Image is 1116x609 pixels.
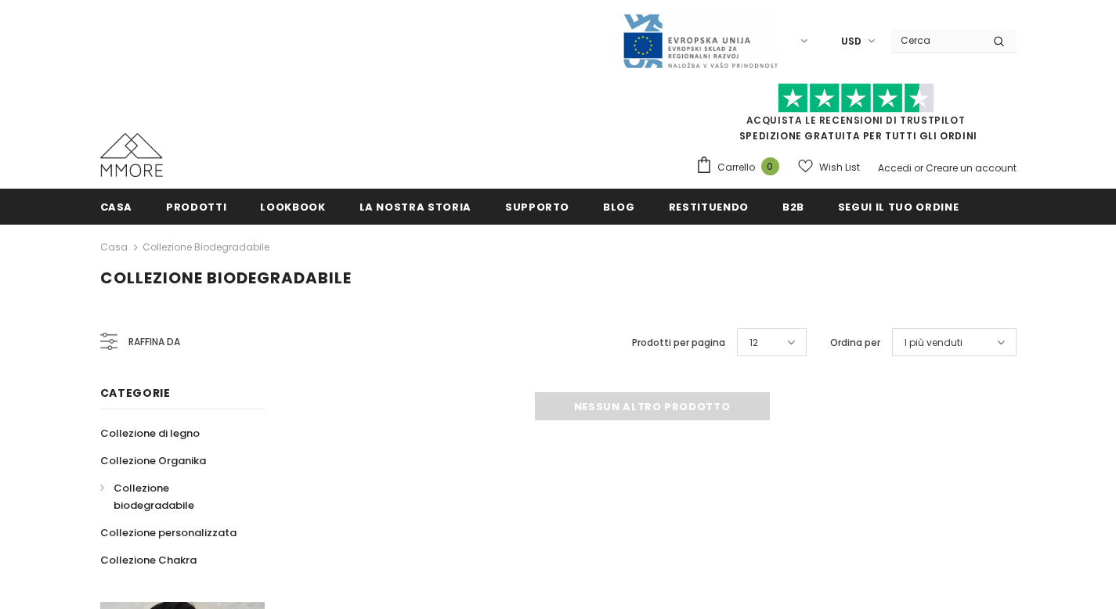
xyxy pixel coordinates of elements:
a: Casa [100,189,133,224]
span: Wish List [819,160,860,175]
a: La nostra storia [359,189,471,224]
span: Prodotti [166,200,226,214]
a: Creare un account [926,161,1017,175]
a: Carrello 0 [695,156,787,179]
a: Segui il tuo ordine [838,189,959,224]
label: Ordina per [830,335,880,351]
a: Javni Razpis [622,34,778,47]
a: supporto [505,189,569,224]
a: Accedi [878,161,912,175]
span: Categorie [100,385,171,401]
label: Prodotti per pagina [632,335,725,351]
a: Lookbook [260,189,325,224]
a: Collezione Organika [100,447,206,474]
span: Collezione biodegradabile [100,267,352,289]
span: Raffina da [128,333,180,351]
span: Carrello [717,160,755,175]
span: Collezione Chakra [100,553,197,568]
input: Search Site [891,29,981,52]
span: La nostra storia [359,200,471,214]
span: Lookbook [260,200,325,214]
a: Restituendo [669,189,749,224]
a: Prodotti [166,189,226,224]
span: Collezione biodegradabile [114,481,194,513]
a: Collezione biodegradabile [143,240,269,254]
span: I più venduti [905,335,963,351]
span: Casa [100,200,133,214]
span: B2B [782,200,804,214]
a: Collezione Chakra [100,546,197,574]
a: B2B [782,189,804,224]
a: Blog [603,189,635,224]
a: Wish List [798,153,860,181]
a: Acquista le recensioni di TrustPilot [746,114,966,127]
img: Fidati di Pilot Stars [778,83,934,114]
span: 0 [761,157,779,175]
img: Javni Razpis [622,13,778,70]
span: 12 [749,335,758,351]
span: Segui il tuo ordine [838,200,959,214]
span: supporto [505,200,569,214]
span: Collezione Organika [100,453,206,468]
a: Collezione di legno [100,420,200,447]
span: Collezione di legno [100,426,200,441]
a: Casa [100,238,128,257]
span: USD [841,34,861,49]
a: Collezione biodegradabile [100,474,247,519]
span: Collezione personalizzata [100,525,237,540]
a: Collezione personalizzata [100,519,237,546]
img: Casi MMORE [100,133,163,177]
span: or [914,161,923,175]
span: Restituendo [669,200,749,214]
span: Blog [603,200,635,214]
span: SPEDIZIONE GRATUITA PER TUTTI GLI ORDINI [695,90,1017,142]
